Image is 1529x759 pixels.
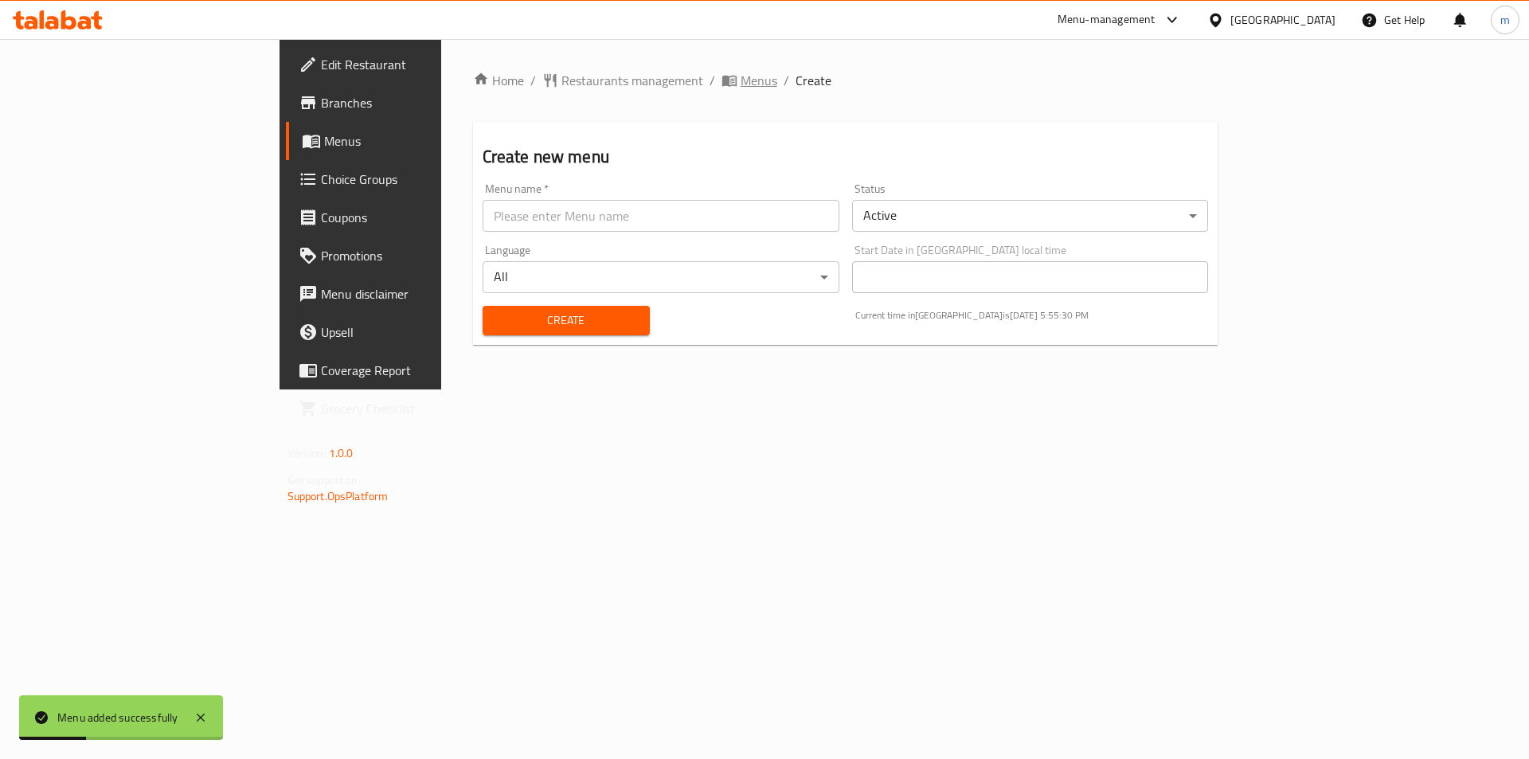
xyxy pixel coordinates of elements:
div: All [483,261,839,293]
li: / [784,71,789,90]
h2: Create new menu [483,145,1209,169]
div: [GEOGRAPHIC_DATA] [1230,11,1335,29]
span: Menus [741,71,777,90]
div: Active [852,200,1209,232]
a: Menu disclaimer [286,275,535,313]
span: Upsell [321,323,522,342]
div: Menu-management [1058,10,1156,29]
span: Menus [324,131,522,151]
button: Create [483,306,650,335]
span: Create [796,71,831,90]
span: Create [495,311,637,331]
a: Upsell [286,313,535,351]
p: Current time in [GEOGRAPHIC_DATA] is [DATE] 5:55:30 PM [855,308,1209,323]
span: Branches [321,93,522,112]
span: Menu disclaimer [321,284,522,303]
span: Grocery Checklist [321,399,522,418]
a: Coverage Report [286,351,535,389]
span: Coverage Report [321,361,522,380]
div: Menu added successfully [57,709,178,726]
a: Choice Groups [286,160,535,198]
a: Support.OpsPlatform [287,486,389,507]
span: Restaurants management [561,71,703,90]
li: / [710,71,715,90]
span: m [1500,11,1510,29]
a: Branches [286,84,535,122]
span: Version: [287,443,327,464]
a: Grocery Checklist [286,389,535,428]
a: Coupons [286,198,535,237]
input: Please enter Menu name [483,200,839,232]
span: Coupons [321,208,522,227]
span: Choice Groups [321,170,522,189]
a: Restaurants management [542,71,703,90]
a: Menus [721,71,777,90]
span: Promotions [321,246,522,265]
nav: breadcrumb [473,71,1218,90]
a: Edit Restaurant [286,45,535,84]
span: Get support on: [287,470,361,491]
a: Promotions [286,237,535,275]
span: 1.0.0 [329,443,354,464]
span: Edit Restaurant [321,55,522,74]
a: Menus [286,122,535,160]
